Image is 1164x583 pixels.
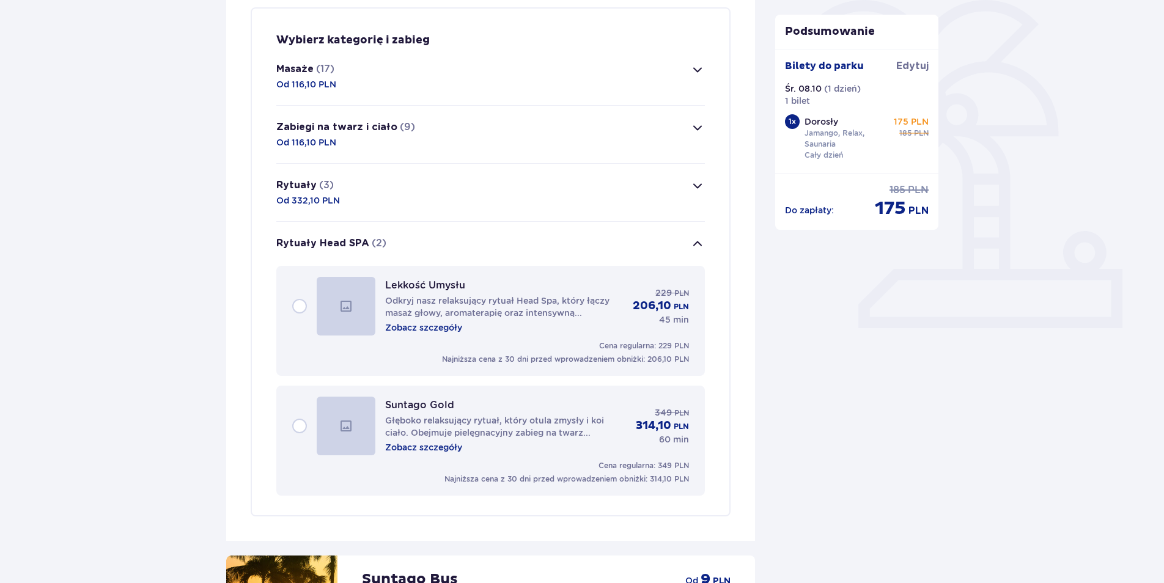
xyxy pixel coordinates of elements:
p: 1 bilet [785,95,810,107]
button: Masaże(17)Od 116,10 PLN [276,48,705,105]
p: Suntago Gold [385,399,454,411]
p: (2) [372,237,386,250]
p: Najniższa cena z 30 dni przed wprowadzeniem obniżki: 206,10 PLN [442,354,689,365]
span: PLN [674,408,689,419]
p: Śr. 08.10 [785,82,822,95]
p: Cały dzień [805,150,843,161]
p: Od 332,10 PLN [276,194,340,207]
p: Od 116,10 PLN [276,78,336,90]
button: Rytuały Head SPA(2) [276,222,705,266]
p: 349 [655,406,672,419]
button: Rytuały(3)Od 332,10 PLN [276,164,705,221]
p: PLN [674,421,689,432]
span: 175 [875,197,906,220]
span: 185 [899,128,912,139]
button: Zabiegi na twarz i ciało(9)Od 116,10 PLN [276,106,705,163]
p: 60 min [659,433,689,446]
p: Masaże [276,62,314,76]
p: Rytuały [276,178,317,192]
p: Zobacz szczegóły [385,441,462,453]
p: Do zapłaty : [785,204,834,216]
p: Dorosły [805,116,838,128]
p: Od 116,10 PLN [276,136,336,148]
span: PLN [908,204,929,218]
p: (3) [319,178,334,192]
div: Rytuały Head SPA(2) [276,266,705,496]
p: Lekkość Umysłu [385,279,465,291]
p: (17) [316,62,334,76]
p: 175 PLN [894,116,929,128]
span: PLN [674,288,689,299]
p: Cena regularna: 349 PLN [599,460,689,471]
p: Rytuały Head SPA [276,237,369,250]
p: ( 1 dzień ) [824,82,861,95]
p: 314,10 [636,419,671,433]
p: Głęboko relaksujący rytuał, który otula zmysły i koi ciało. Obejmuje pielęgnacyjny zabieg na twar... [385,414,626,439]
span: 185 [890,183,905,197]
p: PLN [674,301,689,312]
p: Wybierz kategorię i zabieg [276,33,430,48]
p: Zobacz szczegóły [385,321,462,334]
p: Odkryj nasz relaksujący rytuał Head Spa, który łączy masaż głowy, aromaterapię oraz intensywną pi... [385,295,623,319]
span: Edytuj [896,59,929,73]
div: 1 x [785,114,800,129]
p: 206,10 [633,299,671,313]
p: Podsumowanie [775,24,939,39]
img: image_generic.62784ef115299962887ee869e7b6e183.svg [317,397,375,455]
p: Bilety do parku [785,59,864,73]
p: (9) [400,120,415,134]
span: PLN [908,183,929,197]
p: 45 min [659,313,689,326]
p: Zabiegi na twarz i ciało [276,120,397,134]
span: PLN [914,128,929,139]
img: image_generic.62784ef115299962887ee869e7b6e183.svg [317,277,375,335]
p: Najniższa cena z 30 dni przed wprowadzeniem obniżki: 314,10 PLN [444,474,689,485]
p: 229 [655,287,672,299]
p: Cena regularna: 229 PLN [599,340,689,351]
p: Jamango, Relax, Saunaria [805,128,889,150]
